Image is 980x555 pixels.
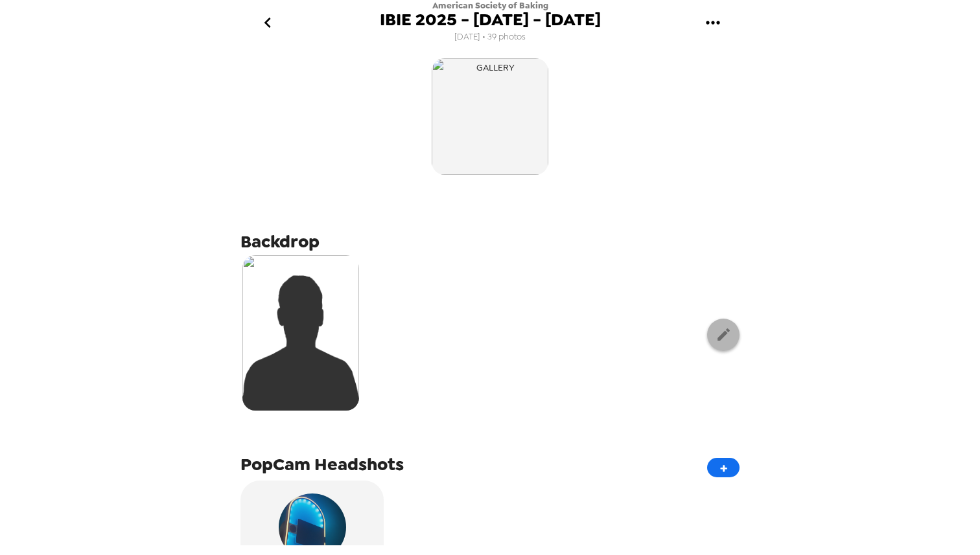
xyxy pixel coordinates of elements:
button: + [707,458,740,477]
span: Backdrop [240,230,320,253]
img: gallery [432,58,548,175]
button: gallery menu [692,2,734,44]
img: silhouette [242,255,359,411]
span: IBIE 2025 - [DATE] - [DATE] [380,11,601,28]
span: [DATE] • 39 photos [454,28,526,46]
span: PopCam Headshots [240,453,404,476]
button: go back [246,2,288,44]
